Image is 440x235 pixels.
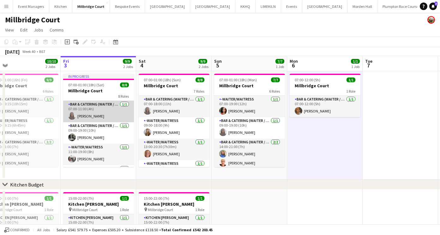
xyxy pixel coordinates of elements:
app-job-card: 07:00-01:00 (18h) (Mon)7/7Millbridge Court6 Roles-Waiter/Waitress1/107:00-19:00 (12h)[PERSON_NAME... [214,74,285,167]
span: 6 Roles [43,89,53,94]
span: 6 Roles [269,89,280,94]
a: Comms [47,26,66,34]
span: 3 [62,62,69,69]
span: 1 Role [120,207,129,212]
span: 7 [364,62,372,69]
app-card-role: Bar & Catering (Waiter / waitress)1/109:00-19:00 (10h)[PERSON_NAME] [63,122,134,144]
span: Tue [365,58,372,64]
div: BST [39,49,45,54]
app-job-card: 07:00-12:00 (5h)1/1Millbridge Court1 RoleBar & Catering (Waiter / waitress)1/107:00-12:00 (5h)[PE... [290,74,360,117]
span: 10/10 [45,59,58,64]
div: 1 Job [276,64,284,69]
app-card-role: Bar & Catering (Waiter / waitress)1/107:00-18:00 (11h)[PERSON_NAME] [139,96,209,117]
h3: Millbridge Court [214,83,285,89]
div: [DATE] [5,49,20,55]
button: Confirmed [3,226,31,233]
span: Comms [50,27,64,33]
span: 9/9 [198,59,207,64]
span: Jobs [34,27,43,33]
app-card-role: Bar & Catering (Waiter / waitress)1/107:00-12:00 (5h)[PERSON_NAME] [290,96,360,117]
h1: Millbridge Court [5,15,60,25]
span: 7 Roles [194,89,204,94]
div: 1 Job [351,64,359,69]
app-card-role: Bar & Catering (Waiter / waitress)1/109:00-19:00 (10h)[PERSON_NAME] [214,117,285,139]
h3: Millbridge Court [139,83,209,89]
button: Plumpton Race Course [377,0,424,13]
span: 1/1 [347,77,355,82]
app-card-role: -Waiter/Waitress1/107:00-19:00 (12h)[PERSON_NAME] [214,96,285,117]
a: Edit [18,26,30,34]
div: Kitchen Budget [10,181,44,188]
span: 8/8 [120,83,129,87]
span: 1 Role [195,207,204,212]
span: Week 40 [21,49,37,54]
button: [GEOGRAPHIC_DATA] [302,0,347,13]
app-job-card: In progress07:00-01:00 (18h) (Sat)8/8Millbridge Court8 RolesBar & Catering (Waiter / waitress)1/1... [63,74,134,167]
span: Sun [214,58,222,64]
span: Millbridge Court [148,207,173,212]
span: 1/1 [45,196,53,201]
span: Total Confirmed £542 203.45 [161,227,213,232]
span: 1 Role [346,89,355,94]
h3: Kitchen [PERSON_NAME] [63,201,134,207]
button: Events [281,0,302,13]
span: 07:00-12:00 (5h) [295,77,320,82]
app-card-role: -Waiter/Waitress1/113:00-20:30 (7h30m)[PERSON_NAME] [139,139,209,160]
button: Millbridge Court [72,0,110,13]
app-card-role: -Waiter/Waitress1/113:00-21:30 (8h30m) [139,160,209,181]
app-card-role: Bar & Catering (Waiter / waitress)1/107:00-11:00 (4h)[PERSON_NAME] [63,101,134,122]
span: Confirmed [10,228,30,232]
button: Kitchen [49,0,72,13]
button: KKHQ [235,0,256,13]
button: [GEOGRAPHIC_DATA] [145,0,190,13]
app-card-role: -Waiter/Waitress1/109:00-18:00 (9h)[PERSON_NAME] [139,117,209,139]
app-job-card: 07:00-01:00 (18h) (Sun)8/8Millbridge Court7 RolesBar & Catering (Waiter / waitress)1/107:00-18:00... [139,74,209,167]
h3: Millbridge Court [63,88,134,94]
span: Edit [20,27,27,33]
span: 9/9 [45,77,53,82]
span: 6 [289,62,298,69]
a: Jobs [31,26,46,34]
button: Bespoke Events [110,0,145,13]
span: Millbridge Court [72,207,98,212]
span: 7/7 [275,59,284,64]
span: 07:00-01:00 (18h) (Sun) [144,77,181,82]
span: Mon [290,58,298,64]
span: 1/1 [120,196,129,201]
div: 2 Jobs [199,64,208,69]
span: 15:00-22:00 (7h) [68,196,94,201]
button: LIMEKILN [256,0,281,13]
span: 1/1 [351,59,360,64]
div: In progress [63,74,134,79]
div: Salary £541 579.75 + Expenses £505.20 + Subsistence £118.50 = [57,227,213,232]
span: Fri [63,58,69,64]
span: 1/1 [196,196,204,201]
h3: Millbridge Court [290,83,360,89]
span: 1 Role [44,207,53,212]
span: 07:00-01:00 (18h) (Mon) [219,77,257,82]
span: 5 [213,62,222,69]
span: 8/8 [196,77,204,82]
div: 2 Jobs [45,64,57,69]
button: Morden Hall [347,0,377,13]
span: 3 [435,2,437,6]
h3: Kitchen [PERSON_NAME] [139,201,209,207]
span: 4 [138,62,146,69]
span: 15:00-22:00 (7h) [144,196,169,201]
span: 7/7 [271,77,280,82]
span: 9/9 [123,59,132,64]
app-user-avatar: Staffing Manager [427,16,435,24]
a: 3 [429,3,437,10]
button: [GEOGRAPHIC_DATA] [190,0,235,13]
span: View [5,27,14,33]
button: Event Managers [13,0,49,13]
app-card-role: -Waiter/Waitress1/111:00-19:00 (8h)[PERSON_NAME] [63,144,134,165]
span: 8 Roles [118,94,129,99]
span: All jobs [36,227,51,232]
div: 2 Jobs [123,64,133,69]
app-card-role: Bar & Catering (Waiter / waitress)1/1 [63,165,134,186]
